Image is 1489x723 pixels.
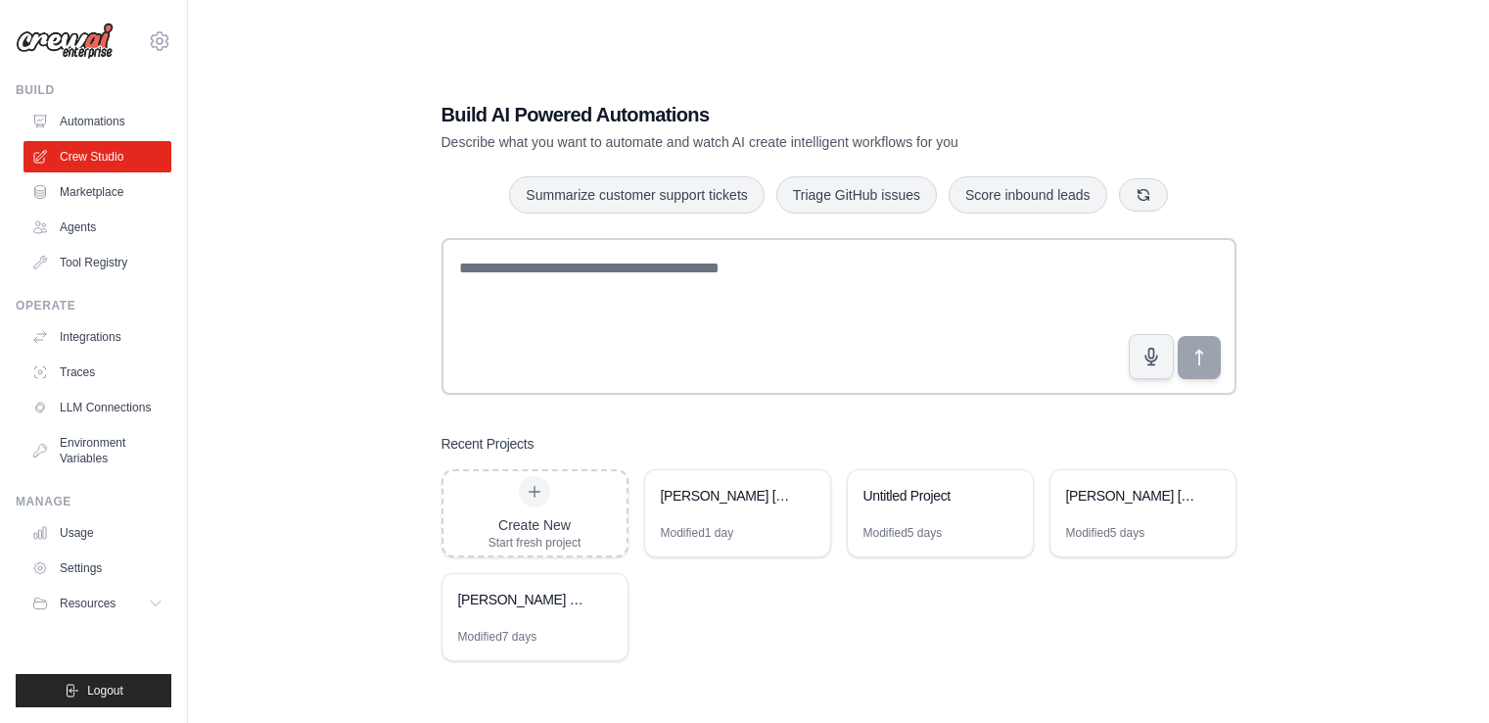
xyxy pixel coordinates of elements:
button: Get new suggestions [1119,178,1168,212]
div: [PERSON_NAME] Character Suite [458,590,592,609]
div: Operate [16,298,171,313]
a: Tool Registry [23,247,171,278]
div: Create New [489,515,582,535]
button: Resources [23,588,171,619]
div: Untitled Project [863,486,998,506]
a: LLM Connections [23,392,171,423]
a: Crew Studio [23,141,171,172]
div: Modified 5 days [863,525,943,541]
a: Automations [23,106,171,137]
a: Usage [23,517,171,549]
a: Integrations [23,321,171,353]
a: Settings [23,553,171,584]
a: Agents [23,212,171,243]
div: Start fresh project [489,535,582,551]
span: Resources [60,596,116,611]
button: Summarize customer support tickets [509,176,764,214]
div: Modified 5 days [1066,525,1145,541]
a: Environment Variables [23,427,171,474]
div: Build [16,82,171,98]
div: [PERSON_NAME] [MEDICAL_DATA] [1066,486,1200,506]
button: Click to speak your automation idea [1129,334,1174,379]
button: Score inbound leads [949,176,1107,214]
h1: Build AI Powered Automations [442,101,1099,128]
div: Modified 7 days [458,629,537,645]
div: Manage [16,494,171,509]
button: Logout [16,674,171,707]
a: Marketplace [23,176,171,208]
span: Logout [87,683,123,699]
a: Traces [23,357,171,388]
p: Describe what you want to automate and watch AI create intelligent workflows for you [442,132,1099,152]
h3: Recent Projects [442,434,535,454]
img: Logo [16,23,114,60]
div: [PERSON_NAME] [MEDICAL_DATA] [661,486,795,506]
div: Modified 1 day [661,525,734,541]
button: Triage GitHub issues [776,176,937,214]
